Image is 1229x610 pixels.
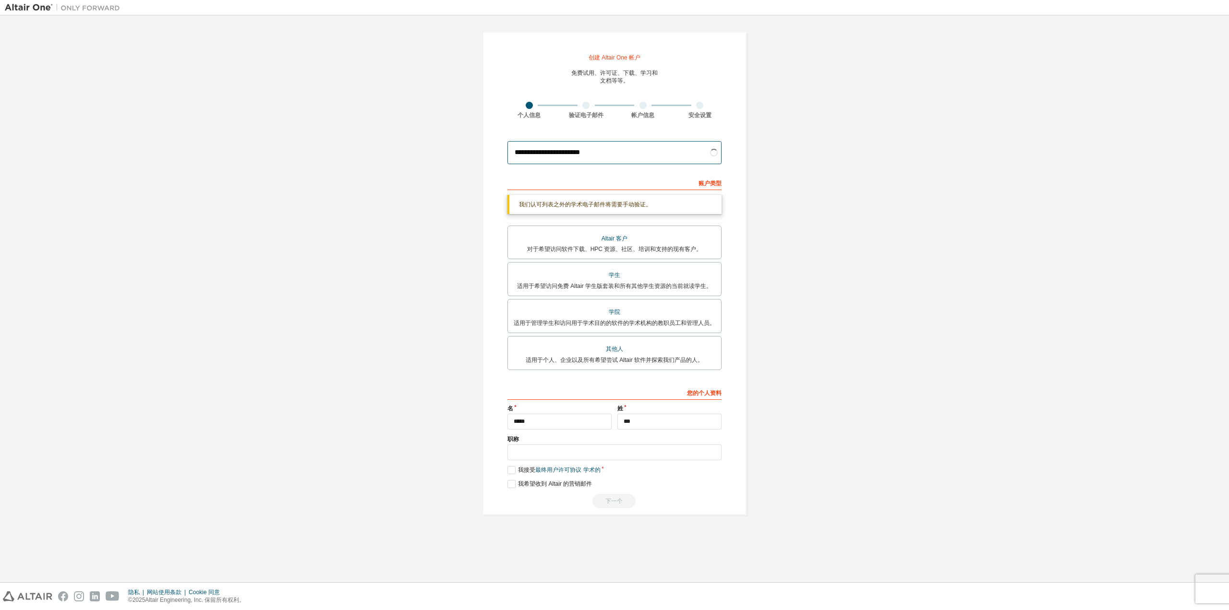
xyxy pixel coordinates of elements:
[606,346,623,352] font: 其他人
[517,283,712,289] font: 适用于希望访问免费 Altair 学生版套装和所有其他学生资源的当前就读学生。
[90,591,100,601] img: linkedin.svg
[699,180,722,187] font: 账户类型
[518,480,592,487] font: 我希望收到 Altair 的营销邮件
[583,466,601,473] font: 学术的
[609,272,620,278] font: 学生
[518,112,541,119] font: 个人信息
[688,112,711,119] font: 安全设置
[145,597,245,603] font: Altair Engineering, Inc. 保留所有权利。
[526,357,703,363] font: 适用于个人、企业以及所有希望尝试 Altair 软件并探索我们产品的人。
[535,466,581,473] font: 最终用户许可协议
[518,466,535,473] font: 我接受
[128,597,133,603] font: ©
[589,54,640,61] font: 创建 Altair One 帐户
[74,591,84,601] img: instagram.svg
[609,309,620,315] font: 学院
[189,589,220,596] font: Cookie 同意
[569,112,603,119] font: 验证电子邮件
[3,591,52,601] img: altair_logo.svg
[133,597,145,603] font: 2025
[519,201,651,208] font: 我们认可列表之外的学术电子邮件将需要手动验证。
[106,591,120,601] img: youtube.svg
[58,591,68,601] img: facebook.svg
[687,390,722,396] font: 您的个人资料
[600,77,629,84] font: 文档等等。
[602,235,628,242] font: Altair 客户
[527,246,702,252] font: 对于希望访问软件下载、HPC 资源、社区、培训和支持的现有客户。
[128,589,140,596] font: 隐私
[571,70,658,76] font: 免费试用、许可证、下载、学习和
[507,405,513,412] font: 名
[617,405,623,412] font: 姓
[5,3,125,12] img: 牵牛星一号
[631,112,654,119] font: 帐户信息
[507,494,722,508] div: Please wait while checking email ...
[147,589,181,596] font: 网站使用条款
[514,320,715,326] font: 适用于管理学生和访问用于学术目的的软件的学术机构的教职员工和管理人员。
[507,436,519,443] font: 职称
